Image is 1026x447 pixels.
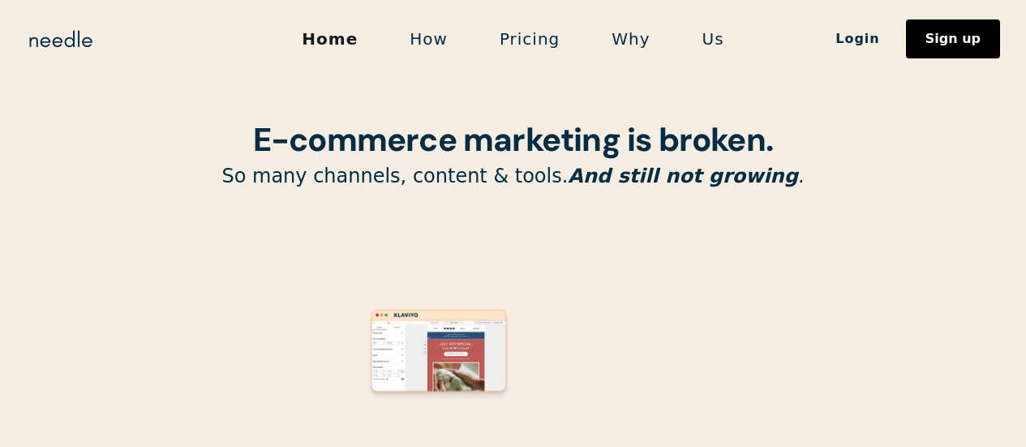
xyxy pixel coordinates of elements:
strong: E-commerce marketing is broken. [253,118,773,161]
a: How [384,22,474,56]
a: Why [586,22,676,56]
p: So many channels, content & tools. . [100,164,927,189]
a: Us [676,22,750,56]
div: Sign up [925,32,981,45]
em: And still not growing [568,165,798,187]
a: Home [276,22,384,56]
a: Sign up [906,19,1000,58]
a: Pricing [474,22,586,56]
a: Login [809,25,906,53]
